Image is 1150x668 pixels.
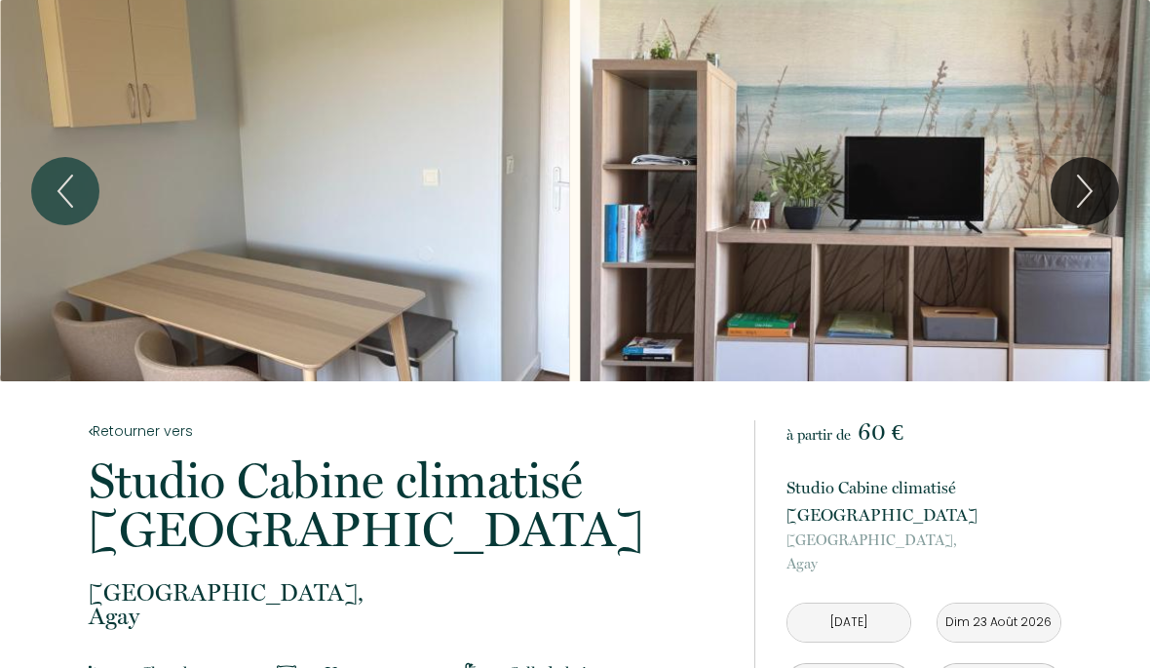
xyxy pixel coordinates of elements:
[89,581,728,628] p: Agay
[31,157,99,225] button: Previous
[938,604,1060,642] input: Départ
[89,420,728,442] a: Retourner vers
[858,418,903,446] span: 60 €
[89,456,728,554] p: Studio Cabine climatisé [GEOGRAPHIC_DATA]
[786,426,851,444] span: à partir de
[89,581,728,605] span: [GEOGRAPHIC_DATA],
[786,529,1061,552] span: [GEOGRAPHIC_DATA],
[786,529,1061,575] p: Agay
[1051,157,1119,225] button: Next
[786,474,1061,529] p: Studio Cabine climatisé [GEOGRAPHIC_DATA]
[787,604,910,642] input: Arrivée
[16,8,74,66] button: Ouvrir le widget de chat LiveChat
